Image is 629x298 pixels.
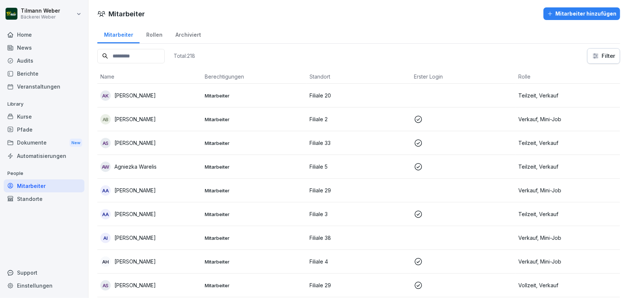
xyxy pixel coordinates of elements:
[114,210,156,218] p: [PERSON_NAME]
[100,209,111,219] div: AA
[310,281,408,289] p: Filiale 29
[411,70,515,84] th: Erster Login
[140,24,169,43] a: Rollen
[516,70,620,84] th: Rolle
[4,179,84,192] a: Mitarbeiter
[4,266,84,279] div: Support
[307,70,411,84] th: Standort
[114,115,156,123] p: [PERSON_NAME]
[547,10,616,18] div: Mitarbeiter hinzufügen
[4,54,84,67] a: Audits
[205,258,303,265] p: Mitarbeiter
[310,92,408,99] p: Filiale 20
[70,139,82,147] div: New
[4,80,84,93] a: Veranstaltungen
[114,186,156,194] p: [PERSON_NAME]
[4,149,84,162] a: Automatisierungen
[205,92,303,99] p: Mitarbeiter
[100,162,111,172] div: AW
[543,7,620,20] button: Mitarbeiter hinzufügen
[114,163,157,170] p: Agniezka Warelis
[310,258,408,265] p: Filiale 4
[100,114,111,125] div: AB
[4,279,84,292] a: Einstellungen
[21,8,60,14] p: Tilmann Weber
[310,139,408,147] p: Filiale 33
[205,163,303,170] p: Mitarbeiter
[519,163,617,170] p: Teilzeit, Verkauf
[114,281,156,289] p: [PERSON_NAME]
[519,281,617,289] p: Vollzeit, Verkauf
[114,139,156,147] p: [PERSON_NAME]
[174,52,195,59] p: Total: 218
[205,211,303,218] p: Mitarbeiter
[310,163,408,170] p: Filiale 5
[519,210,617,218] p: Teilzeit, Verkauf
[592,52,615,60] div: Filter
[4,67,84,80] a: Berichte
[205,282,303,289] p: Mitarbeiter
[4,192,84,205] a: Standorte
[4,168,84,179] p: People
[100,185,111,196] div: AA
[4,110,84,123] a: Kurse
[100,90,111,101] div: AK
[588,49,620,63] button: Filter
[97,70,202,84] th: Name
[100,280,111,291] div: AS
[4,123,84,136] a: Pfade
[21,14,60,20] p: Bäckerei Weber
[519,115,617,123] p: Verkauf, Mini-Job
[519,186,617,194] p: Verkauf, Mini-Job
[310,186,408,194] p: Filiale 29
[114,258,156,265] p: [PERSON_NAME]
[310,234,408,242] p: Filiale 38
[114,92,156,99] p: [PERSON_NAME]
[108,9,145,19] h1: Mitarbeiter
[519,234,617,242] p: Verkauf, Mini-Job
[114,234,156,242] p: [PERSON_NAME]
[4,28,84,41] a: Home
[4,41,84,54] a: News
[97,24,140,43] a: Mitarbeiter
[205,140,303,146] p: Mitarbeiter
[519,139,617,147] p: Teilzeit, Verkauf
[4,136,84,150] a: DokumenteNew
[169,24,207,43] a: Archiviert
[519,92,617,99] p: Teilzeit, Verkauf
[310,210,408,218] p: Filiale 3
[100,138,111,148] div: AS
[310,115,408,123] p: Filiale 2
[202,70,306,84] th: Berechtigungen
[519,258,617,265] p: Verkauf, Mini-Job
[100,233,111,243] div: AI
[4,136,84,150] div: Dokumente
[4,98,84,110] p: Library
[205,116,303,123] p: Mitarbeiter
[205,235,303,241] p: Mitarbeiter
[205,187,303,194] p: Mitarbeiter
[100,256,111,267] div: AH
